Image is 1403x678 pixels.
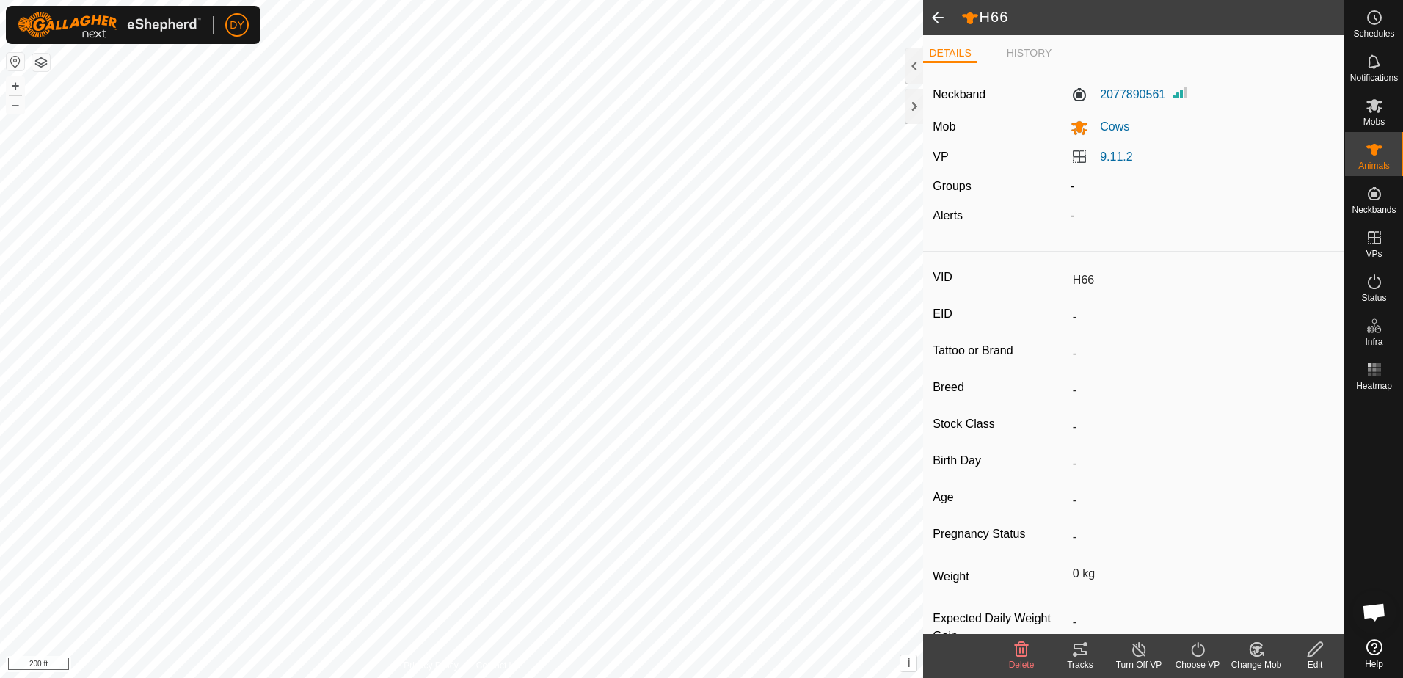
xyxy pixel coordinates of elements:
label: Birth Day [933,451,1067,470]
span: Neckbands [1352,205,1396,214]
div: - [1065,207,1341,225]
img: Gallagher Logo [18,12,201,38]
label: Pregnancy Status [933,525,1067,544]
span: DY [230,18,244,33]
span: Heatmap [1356,382,1392,390]
label: Stock Class [933,415,1067,434]
a: Contact Us [476,659,520,672]
button: i [900,655,916,671]
div: Change Mob [1227,658,1286,671]
button: Map Layers [32,54,50,71]
img: Signal strength [1171,84,1189,101]
a: Privacy Policy [404,659,459,672]
span: Status [1361,294,1386,302]
label: Breed [933,378,1067,397]
span: Delete [1009,660,1035,670]
div: Choose VP [1168,658,1227,671]
div: Turn Off VP [1109,658,1168,671]
span: Animals [1358,161,1390,170]
label: Neckband [933,86,985,103]
a: 9.11.2 [1100,150,1132,163]
span: Schedules [1353,29,1394,38]
label: Expected Daily Weight Gain [933,610,1067,645]
label: Mob [933,120,955,133]
label: Alerts [933,209,963,222]
span: Notifications [1350,73,1398,82]
li: DETAILS [923,45,977,63]
label: Weight [933,561,1067,592]
label: VP [933,150,948,163]
a: Help [1345,633,1403,674]
div: - [1065,178,1341,195]
span: Mobs [1363,117,1385,126]
label: Age [933,488,1067,507]
span: Help [1365,660,1383,668]
label: 2077890561 [1071,86,1165,103]
li: HISTORY [1001,45,1058,61]
span: Cows [1088,120,1129,133]
label: VID [933,268,1067,287]
span: VPs [1366,249,1382,258]
button: Reset Map [7,53,24,70]
span: Infra [1365,338,1382,346]
h2: H66 [961,8,1344,27]
div: Open chat [1352,590,1396,634]
div: Edit [1286,658,1344,671]
button: – [7,96,24,114]
span: i [907,657,910,669]
label: Tattoo or Brand [933,341,1067,360]
button: + [7,77,24,95]
label: Groups [933,180,971,192]
label: EID [933,305,1067,324]
div: Tracks [1051,658,1109,671]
